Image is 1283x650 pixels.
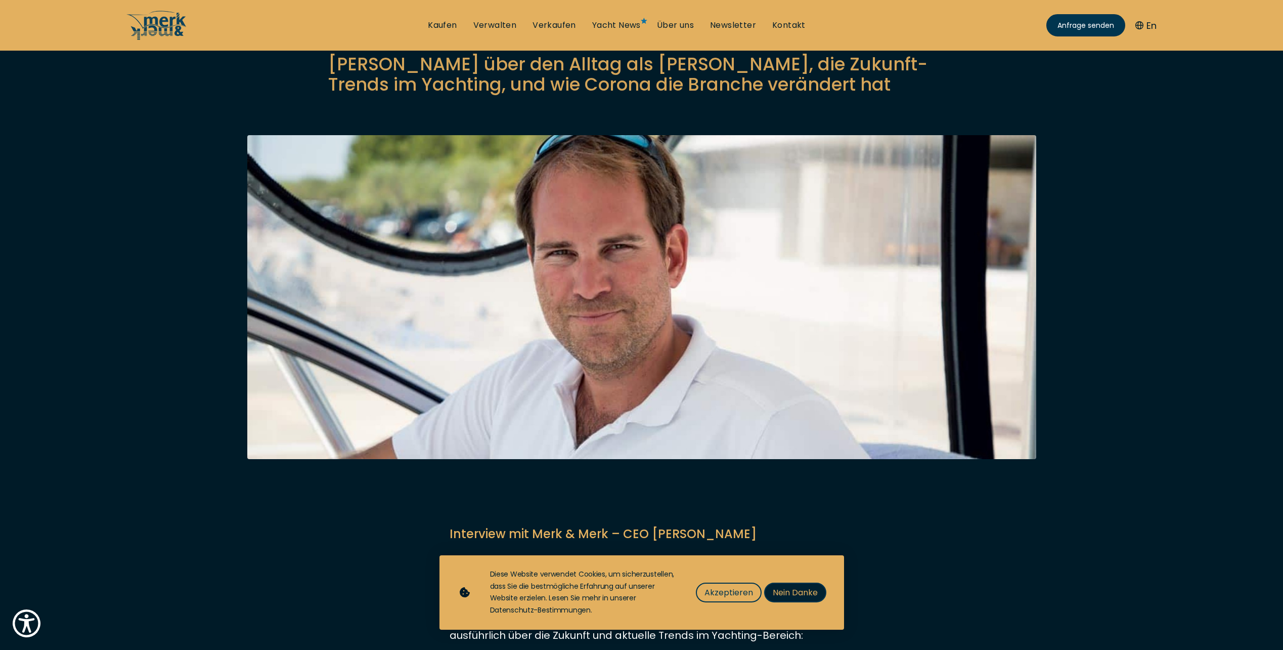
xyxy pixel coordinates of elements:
a: Über uns [657,20,694,31]
button: Nein Danke [764,583,826,602]
div: Diese Website verwendet Cookies, um sicherzustellen, dass Sie die bestmögliche Erfahrung auf unse... [490,568,676,617]
button: Show Accessibility Preferences [10,607,43,640]
p: In diesem Interview gewährt uns [PERSON_NAME], Gründer und Geschäftsführer der Merk & Merk Yachti... [450,553,834,644]
a: Anfrage senden [1046,14,1125,36]
button: Akzeptieren [696,583,762,602]
a: Yacht News [592,20,641,31]
button: En [1135,19,1157,32]
p: [PERSON_NAME] über den Alltag als [PERSON_NAME], die Zukunft-Trends im Yachting, und wie Corona d... [328,54,955,95]
a: Kontakt [772,20,806,31]
span: Nein Danke [773,586,818,599]
img: Merk&Merk [247,135,1036,580]
a: Verwalten [473,20,517,31]
span: Akzeptieren [704,586,753,599]
a: Datenschutz-Bestimmungen [490,605,591,615]
a: Kaufen [428,20,457,31]
a: Newsletter [710,20,756,31]
a: Verkaufen [533,20,576,31]
h2: Interview mit Merk & Merk – CEO [PERSON_NAME] [450,525,834,543]
span: Anfrage senden [1057,20,1114,31]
